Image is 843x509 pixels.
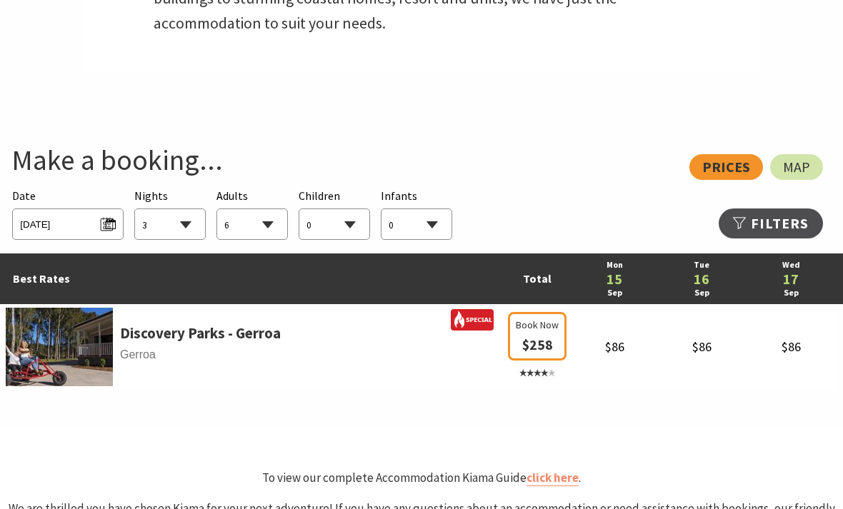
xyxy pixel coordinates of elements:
span: Nights [134,187,168,206]
div: Choose a number of nights [134,187,206,241]
a: Map [770,154,823,180]
a: 15 [577,272,652,286]
a: Wed [752,258,830,272]
span: $86 [692,338,712,355]
a: Book Now $258 [508,338,567,380]
td: Total [504,253,570,304]
p: To view our complete Accommodation Kiama Guide . [6,468,837,488]
td: Best Rates [6,253,504,304]
a: Mon [577,258,652,272]
span: Book Now [516,317,559,333]
span: Children [299,188,340,203]
a: Discovery Parks - Gerroa [120,322,281,346]
img: 341233-primary-1e441c39-47ed-43bc-a084-13db65cabecb.jpg [6,308,113,386]
span: $86 [782,338,801,355]
span: Infants [381,188,417,203]
span: Adults [216,188,248,203]
span: [DATE] [20,213,115,232]
div: Please choose your desired arrival date [12,187,123,241]
a: 17 [752,272,830,286]
a: 16 [666,272,738,286]
a: Sep [752,286,830,300]
span: Date [12,188,36,203]
span: Map [783,161,810,173]
span: Gerroa [6,346,504,364]
a: Tue [666,258,738,272]
a: Sep [577,286,652,300]
a: click here [527,470,579,486]
span: $86 [605,338,624,355]
a: Sep [666,286,738,300]
span: $258 [522,336,553,353]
